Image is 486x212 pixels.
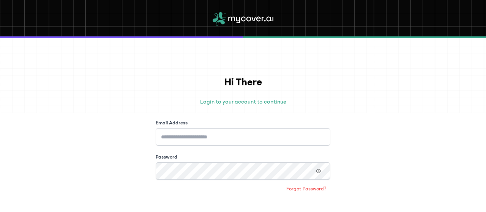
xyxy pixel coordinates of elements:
label: Email Address [156,119,188,127]
a: Forgot Password? [282,183,330,195]
label: Password [156,153,177,161]
h1: Hi There [156,74,330,90]
span: Forgot Password? [286,185,327,193]
p: Login to your account to continue [156,97,330,106]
